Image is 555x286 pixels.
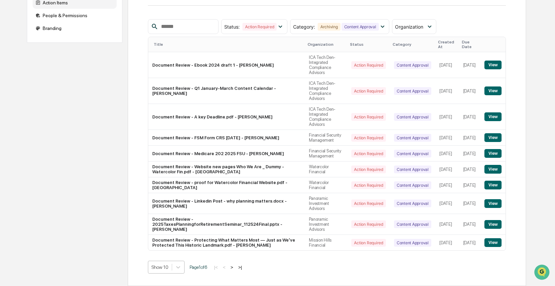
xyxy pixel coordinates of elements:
div: Action Required [242,23,277,31]
td: [DATE] [459,177,480,193]
button: View [484,238,502,247]
button: View [484,112,502,121]
td: Document Review - A key Deadline.pdf - [PERSON_NAME] [148,104,305,130]
td: [DATE] [459,235,480,250]
span: Pylon [67,114,81,119]
div: Start new chat [23,51,110,58]
a: 🗄️Attestations [46,82,86,94]
div: Archiving [318,23,341,31]
td: [DATE] [435,52,459,78]
div: Action Required [351,150,386,157]
td: [DATE] [435,146,459,162]
div: Action Required [351,87,386,95]
div: Action Required [351,220,386,228]
button: < [221,264,228,270]
a: 🖐️Preclearance [4,82,46,94]
span: Organization [395,24,423,30]
td: Document Review - Q1 January-March Content Calendar - [PERSON_NAME] [148,78,305,104]
button: View [484,181,502,189]
div: Content Approval [394,220,431,228]
td: [DATE] [459,78,480,104]
td: [DATE] [459,214,480,235]
span: Attestations [55,85,83,92]
div: Action Required [351,61,386,69]
td: [DATE] [435,214,459,235]
div: Content Approval [394,181,431,189]
button: View [484,165,502,174]
div: Action Required [351,113,386,121]
td: ICA Tech Den-Integrated Compliance Advisors [305,52,347,78]
button: Start new chat [114,53,122,62]
span: Data Lookup [13,98,42,104]
p: How can we help? [7,14,122,25]
button: View [484,220,502,229]
a: 🔎Data Lookup [4,95,45,107]
td: Document Review - Medicare 202 2025 FSU - [PERSON_NAME] [148,146,305,162]
div: Content Approval [394,200,431,207]
div: Created At [438,40,457,49]
span: Page 1 of 6 [190,264,207,270]
div: People & Permissions [33,9,117,22]
div: Category [393,42,433,47]
td: [DATE] [435,162,459,177]
div: Content Approval [394,61,431,69]
td: Financial Security Management [305,146,347,162]
div: Action Required [351,134,386,142]
td: [DATE] [435,130,459,146]
td: Watercolor Financial [305,162,347,177]
button: View [484,199,502,208]
div: Action Required [351,166,386,173]
div: Content Approval [394,150,431,157]
td: Document Review - Website new pages Who We Are _ Dummy - Watercolor Fin.pdf - [GEOGRAPHIC_DATA] [148,162,305,177]
button: View [484,61,502,69]
td: Panoramic Investment Advisors [305,214,347,235]
td: [DATE] [435,78,459,104]
div: Action Required [351,200,386,207]
div: Title [154,42,303,47]
td: Watercolor Financial [305,177,347,193]
div: Content Approval [342,23,379,31]
td: Document Review - proof for Watercolor Financial Website.pdf - [GEOGRAPHIC_DATA] [148,177,305,193]
iframe: Open customer support [533,264,552,282]
button: View [484,133,502,142]
div: Content Approval [394,134,431,142]
span: Category : [293,24,315,30]
td: [DATE] [459,104,480,130]
td: [DATE] [459,162,480,177]
div: Branding [33,22,117,34]
td: Panoramic Investment Advisors [305,193,347,214]
td: [DATE] [435,177,459,193]
td: Financial Security Management [305,130,347,146]
div: 🔎 [7,98,12,104]
div: Action Required [351,181,386,189]
td: [DATE] [459,130,480,146]
div: Due Date [462,40,478,49]
div: Action Required [351,239,386,247]
td: Document Review - Linkedin Post - why planning matters.docx - [PERSON_NAME] [148,193,305,214]
button: >| [236,264,244,270]
button: View [484,149,502,158]
div: Content Approval [394,166,431,173]
button: > [229,264,235,270]
button: View [484,86,502,95]
span: Status : [224,24,240,30]
div: Content Approval [394,239,431,247]
td: [DATE] [459,52,480,78]
a: Powered byPylon [47,114,81,119]
div: Content Approval [394,113,431,121]
td: Document Review - 2025TaxesPlanningforRetirementSeminar_112524Final.pptx - [PERSON_NAME] [148,214,305,235]
td: [DATE] [459,146,480,162]
td: Document Review - Ebook 2024 draft 1 - [PERSON_NAME] [148,52,305,78]
img: 1746055101610-c473b297-6a78-478c-a979-82029cc54cd1 [7,51,19,64]
div: Status [350,42,387,47]
span: Preclearance [13,85,43,92]
td: Document Review - FSM Form CRS [DATE] - [PERSON_NAME] [148,130,305,146]
button: |< [212,264,220,270]
td: [DATE] [435,235,459,250]
td: [DATE] [435,104,459,130]
td: [DATE] [435,193,459,214]
td: ICA Tech Den-Integrated Compliance Advisors [305,78,347,104]
td: [DATE] [459,193,480,214]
